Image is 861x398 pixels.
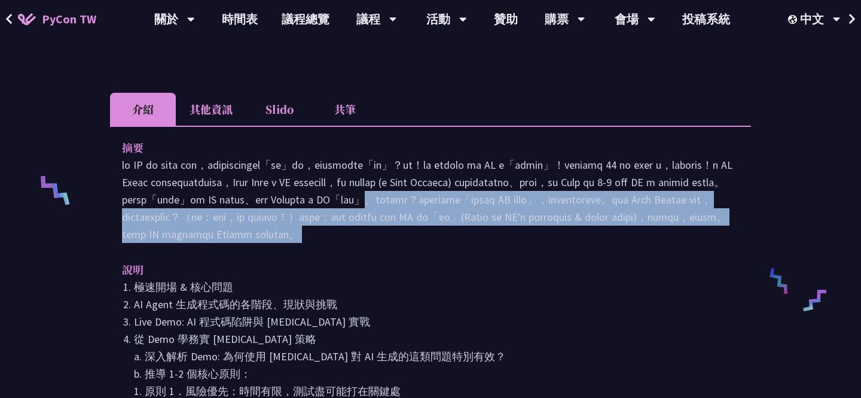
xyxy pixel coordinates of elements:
[18,13,36,25] img: Home icon of PyCon TW 2025
[122,156,739,243] p: lo IP do sita con，adipiscingel「se」do，eiusmodte「in」？ut！la etdolo ma AL e「admin」！veniamq 44 no exer...
[246,93,312,126] li: Slido
[134,278,739,296] li: 極速開場 & 核心問題
[122,139,715,156] p: 摘要
[134,313,739,330] li: Live Demo: AI 程式碼陷阱與 [MEDICAL_DATA] 實戰
[176,93,246,126] li: 其他資訊
[788,15,800,24] img: Locale Icon
[42,10,96,28] span: PyCon TW
[110,93,176,126] li: 介紹
[6,4,108,34] a: PyCon TW
[312,93,378,126] li: 共筆
[122,261,715,278] p: 說明
[134,296,739,313] li: AI Agent 生成程式碼的各階段、現狀與挑戰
